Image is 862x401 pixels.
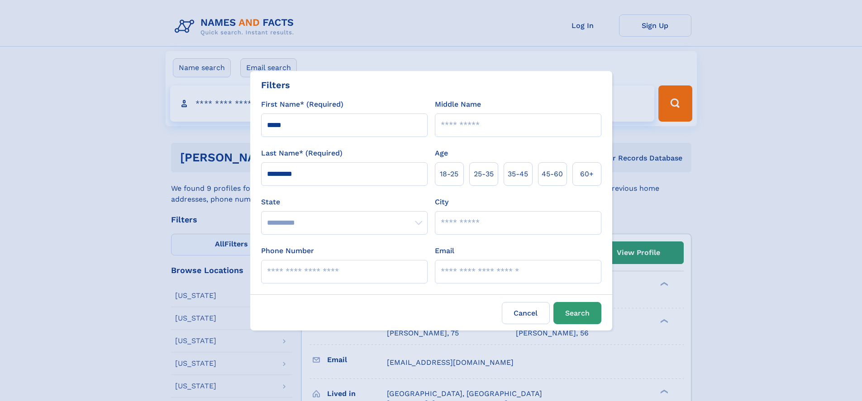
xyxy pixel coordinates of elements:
[435,148,448,159] label: Age
[542,169,563,179] span: 45‑60
[435,197,448,208] label: City
[440,169,458,179] span: 18‑25
[508,169,528,179] span: 35‑45
[474,169,494,179] span: 25‑35
[502,302,550,324] label: Cancel
[261,99,343,110] label: First Name* (Required)
[435,99,481,110] label: Middle Name
[261,148,343,159] label: Last Name* (Required)
[261,245,314,256] label: Phone Number
[580,169,594,179] span: 60+
[261,78,290,92] div: Filters
[553,302,601,324] button: Search
[261,197,428,208] label: State
[435,245,454,256] label: Email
